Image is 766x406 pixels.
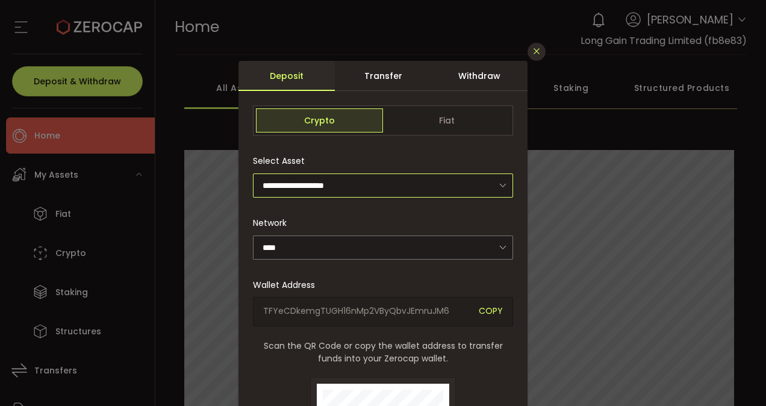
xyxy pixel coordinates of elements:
[383,108,510,133] span: Fiat
[620,276,766,406] iframe: Chat Widget
[238,61,335,91] div: Deposit
[335,61,431,91] div: Transfer
[263,305,470,319] span: TFYeCDkemgTUGH16nMp2VByQbvJEmruJM6
[253,340,513,365] span: Scan the QR Code or copy the wallet address to transfer funds into your Zerocap wallet.
[431,61,528,91] div: Withdraw
[256,108,383,133] span: Crypto
[479,305,503,319] span: COPY
[528,43,546,61] button: Close
[253,279,322,291] label: Wallet Address
[253,155,312,167] label: Select Asset
[253,217,294,229] label: Network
